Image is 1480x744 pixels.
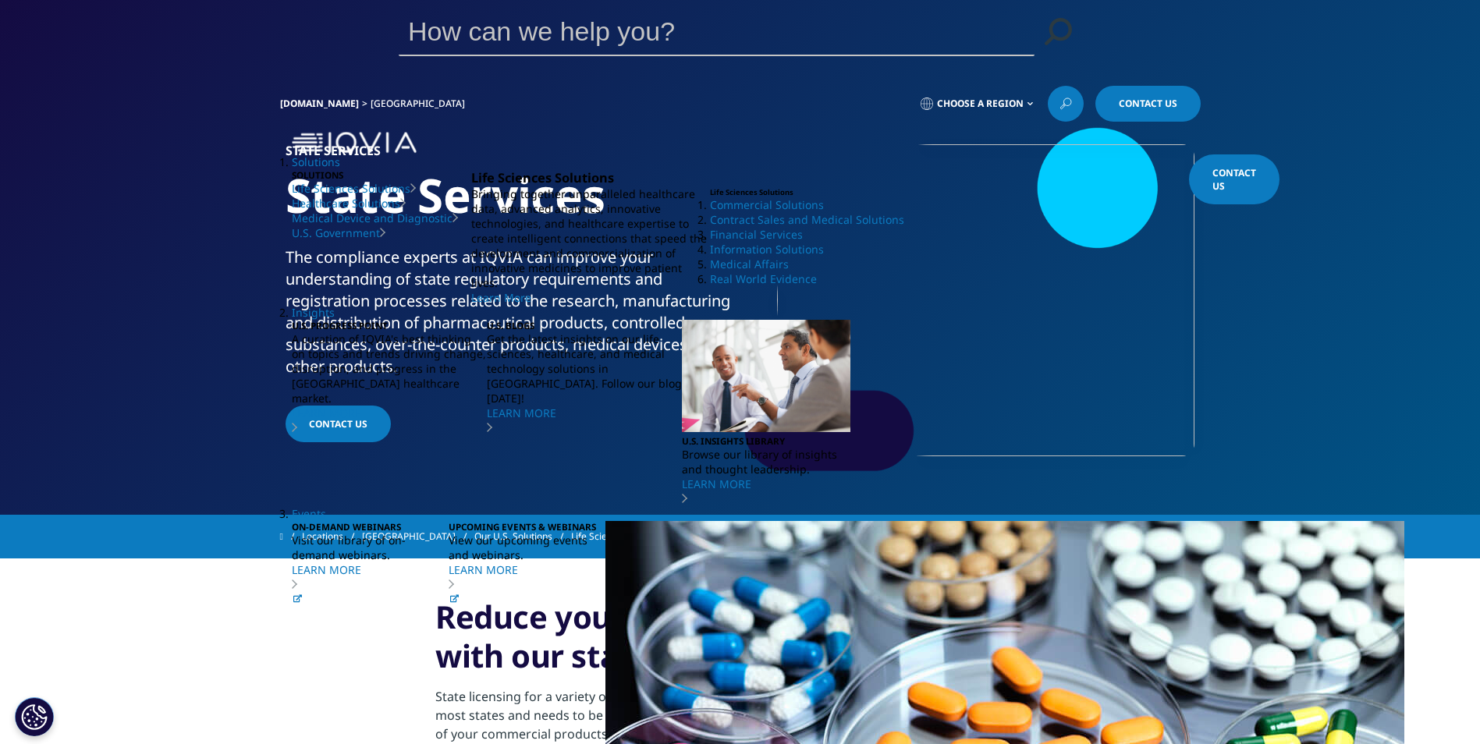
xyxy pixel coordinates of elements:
a: LEARN MORE [487,406,682,435]
a: Insights [292,305,335,320]
a: [DOMAIN_NAME] [280,97,359,110]
a: LEARN MORE [292,406,487,435]
a: Search [1035,8,1081,55]
a: Financial Services [710,227,803,242]
a: Solutions [292,154,340,169]
a: U.S. Government [292,225,380,240]
a: Life Sciences Solutions [292,181,410,196]
a: Contract Sales and Medical Solutions [710,212,904,227]
span: Choose a Region [937,97,1024,110]
h5: U.S. INSIGHTS LIBRARY [682,435,851,447]
a: LEARN MORE [449,562,605,607]
h5: UPCOMING EVENTS & WEBINARS [449,521,605,533]
h6: Life Sciences Solutions [710,187,949,197]
p: View our upcoming events and webinars. [449,533,605,562]
span: Contact Us [1119,99,1177,108]
a: Contact Us [1095,86,1201,122]
button: Cookies Settings [15,697,54,736]
input: Search [399,8,990,55]
p: A curation of IQVIA's best thinking on topics and trends driving change, disruption, and progress... [292,331,487,406]
img: 001_man-speaking-in-meeting.jpg [682,320,851,433]
a: Medical Device and Diagnostic [292,211,453,225]
a: LEARN MORE [292,562,449,607]
p: Visit our library of on-demand webinars. [292,533,449,562]
h3: Life Sciences Solutions [471,169,711,186]
span: Contact Us [1212,166,1256,193]
div: [GEOGRAPHIC_DATA] [371,97,471,110]
img: IQVIA Healthcare Information Technology and Pharma Clinical Research Company [292,132,417,154]
h5: U.S. PROGRESS POINT [292,320,487,331]
a: Information Solutions [710,242,824,257]
p: Browse our library of insights and thought leadership. [682,447,851,477]
a: Events [292,506,326,521]
h5: ON-DEMAND WEBINARS [292,521,449,533]
h5: SOLUTIONS [292,169,471,181]
a: Real World Evidence [710,271,817,286]
a: Learn More [471,290,531,305]
a: Medical Affairs [710,257,789,271]
a: Commercial Solutions [710,197,824,212]
a: Contact Us [1189,154,1279,204]
svg: Search [1045,18,1072,45]
h5: U.S. BLOGS [487,320,682,331]
a: LEARN MORE [682,477,851,506]
a: Healthcare Solutions [292,196,400,211]
p: Get the latest insights on our life sciences, healthcare, and medical technology solutions in [GE... [487,331,682,406]
p: Bringing together unparalleled healthcare data, advanced analytics, innovative technologies, and ... [471,186,711,290]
